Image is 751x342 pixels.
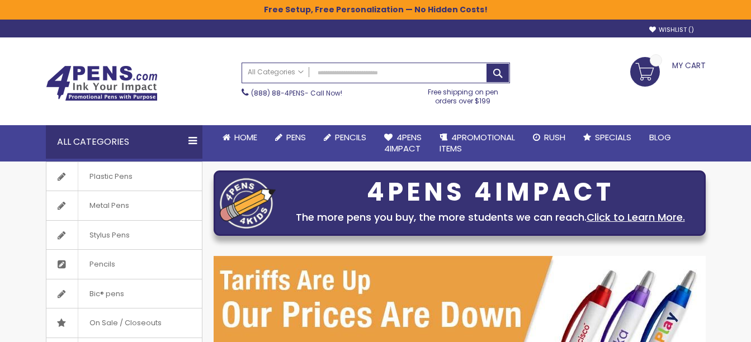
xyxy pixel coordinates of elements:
[46,221,202,250] a: Stylus Pens
[315,125,375,150] a: Pencils
[286,131,306,143] span: Pens
[234,131,257,143] span: Home
[587,210,685,224] a: Click to Learn More.
[251,88,305,98] a: (888) 88-4PENS
[220,178,276,229] img: four_pen_logo.png
[574,125,640,150] a: Specials
[375,125,431,161] a: 4Pens4impact
[46,308,202,338] a: On Sale / Closeouts
[248,68,304,77] span: All Categories
[46,65,158,101] img: 4Pens Custom Pens and Promotional Products
[524,125,574,150] a: Rush
[649,26,694,34] a: Wishlist
[595,131,631,143] span: Specials
[46,191,202,220] a: Metal Pens
[46,125,202,159] div: All Categories
[440,131,515,154] span: 4PROMOTIONAL ITEMS
[46,279,202,308] a: Bic® pens
[78,308,173,338] span: On Sale / Closeouts
[544,131,565,143] span: Rush
[78,162,144,191] span: Plastic Pens
[335,131,366,143] span: Pencils
[281,210,700,225] div: The more pens you buy, the more students we can reach.
[214,125,266,150] a: Home
[266,125,315,150] a: Pens
[78,221,141,250] span: Stylus Pens
[649,131,671,143] span: Blog
[78,279,135,308] span: Bic® pens
[46,250,202,279] a: Pencils
[640,125,680,150] a: Blog
[78,250,126,279] span: Pencils
[431,125,524,161] a: 4PROMOTIONALITEMS
[384,131,422,154] span: 4Pens 4impact
[251,88,342,98] span: - Call Now!
[242,63,309,82] a: All Categories
[416,83,510,106] div: Free shipping on pen orders over $199
[281,180,700,204] div: 4PENS 4IMPACT
[78,191,140,220] span: Metal Pens
[46,162,202,191] a: Plastic Pens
